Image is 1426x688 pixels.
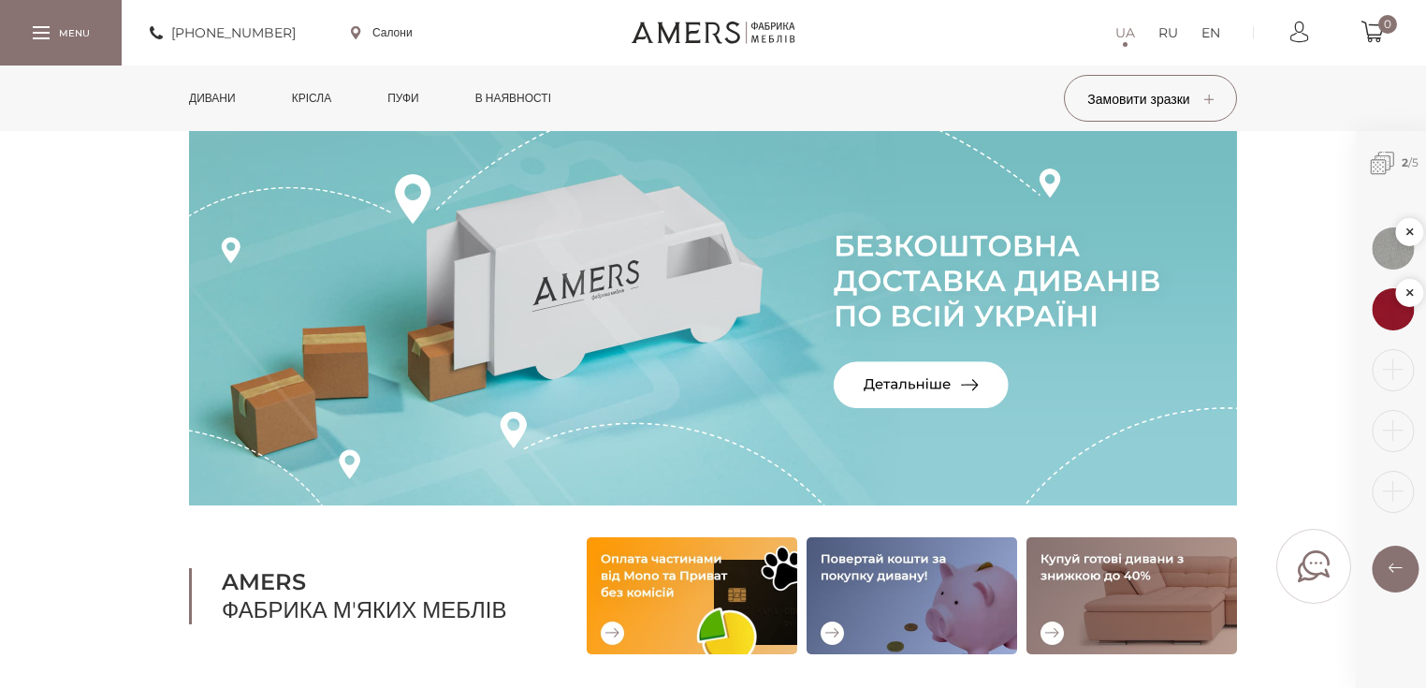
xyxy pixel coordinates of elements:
[175,66,250,131] a: Дивани
[1378,15,1397,34] span: 0
[1026,537,1237,654] img: Купуй готові дивани зі знижкою до 40%
[1402,155,1408,169] b: 2
[351,24,413,41] a: Салони
[461,66,565,131] a: в наявності
[1412,155,1419,169] span: 5
[1201,22,1220,44] a: EN
[1087,91,1213,108] span: Замовити зразки
[1372,227,1414,270] img: 1576664823.jpg
[807,537,1017,654] img: Повертай кошти за покупку дивану
[587,537,797,654] img: Оплата частинами від Mono та Приват без комісій
[278,66,345,131] a: Крісла
[150,22,296,44] a: [PHONE_NUMBER]
[1064,75,1237,122] button: Замовити зразки
[189,568,540,624] h1: Фабрика м'яких меблів
[222,568,540,596] b: AMERS
[1372,288,1414,330] img: 1576662562.jpg
[1158,22,1178,44] a: RU
[373,66,433,131] a: Пуфи
[1115,22,1135,44] a: UA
